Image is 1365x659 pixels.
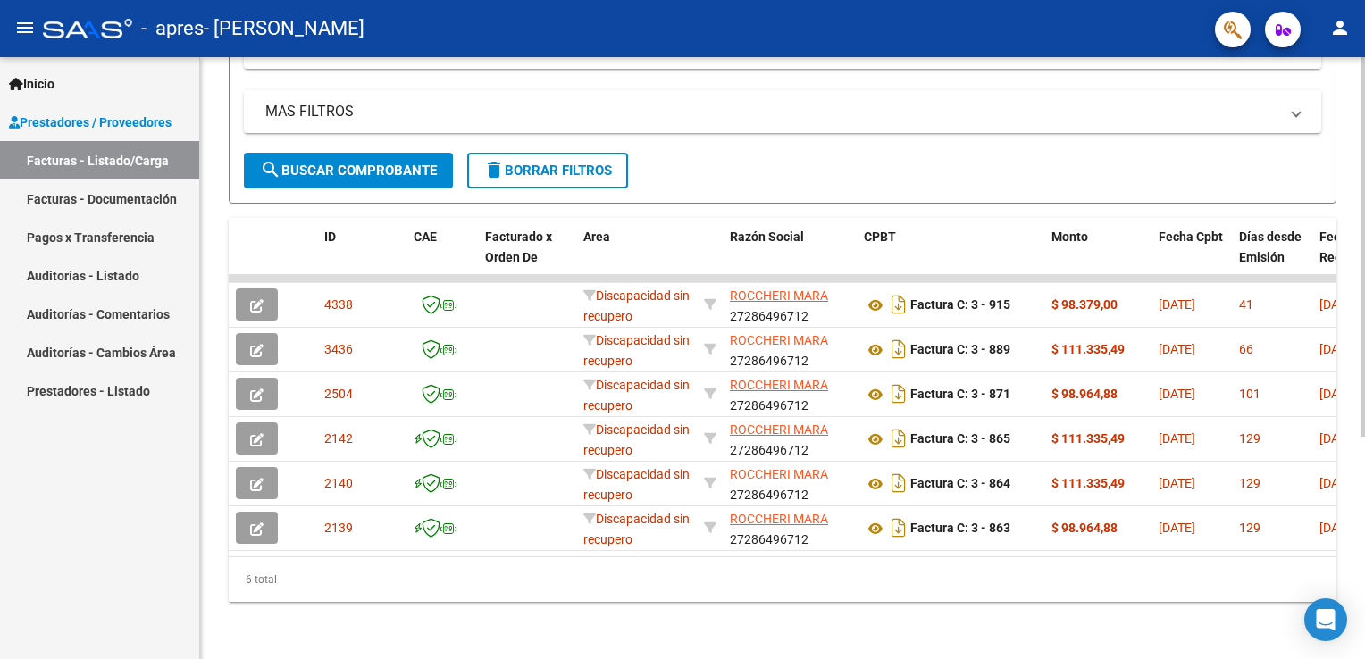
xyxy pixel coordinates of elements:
span: ROCCHERI MARA [730,467,828,481]
span: Discapacidad sin recupero [583,333,690,368]
span: 66 [1239,342,1253,356]
strong: $ 98.964,88 [1051,387,1118,401]
datatable-header-cell: Facturado x Orden De [478,218,576,296]
span: ROCCHERI MARA [730,512,828,526]
mat-panel-title: MAS FILTROS [265,102,1278,121]
i: Descargar documento [887,380,910,408]
mat-icon: search [260,159,281,180]
span: 129 [1239,431,1260,446]
i: Descargar documento [887,290,910,319]
span: Area [583,229,610,244]
datatable-header-cell: Area [576,218,697,296]
strong: $ 111.335,49 [1051,476,1125,490]
span: CAE [414,229,437,244]
span: 2142 [324,431,353,446]
span: [DATE] [1319,297,1356,312]
datatable-header-cell: CPBT [857,218,1044,296]
span: CPBT [864,229,896,244]
span: Buscar Comprobante [260,163,437,179]
span: ID [324,229,336,244]
span: - [PERSON_NAME] [204,9,364,48]
span: [DATE] [1159,297,1195,312]
span: Fecha Cpbt [1159,229,1223,244]
span: Facturado x Orden De [485,229,552,264]
span: Prestadores / Proveedores [9,113,172,132]
div: 27286496712 [730,420,850,457]
datatable-header-cell: Razón Social [723,218,857,296]
span: Discapacidad sin recupero [583,378,690,413]
span: [DATE] [1159,387,1195,401]
i: Descargar documento [887,424,910,453]
strong: $ 111.335,49 [1051,431,1125,446]
span: Discapacidad sin recupero [583,467,690,502]
mat-icon: delete [483,159,505,180]
strong: $ 98.964,88 [1051,521,1118,535]
span: Monto [1051,229,1088,244]
mat-icon: person [1329,17,1351,38]
span: 129 [1239,521,1260,535]
strong: Factura C: 3 - 915 [910,298,1010,313]
mat-icon: menu [14,17,36,38]
strong: $ 111.335,49 [1051,342,1125,356]
span: ROCCHERI MARA [730,422,828,437]
i: Descargar documento [887,513,910,542]
span: Inicio [9,74,54,94]
span: 129 [1239,476,1260,490]
datatable-header-cell: CAE [406,218,478,296]
i: Descargar documento [887,335,910,363]
span: [DATE] [1159,342,1195,356]
span: [DATE] [1159,476,1195,490]
span: [DATE] [1159,521,1195,535]
strong: Factura C: 3 - 863 [910,521,1010,536]
datatable-header-cell: Días desde Emisión [1232,218,1312,296]
strong: Factura C: 3 - 871 [910,388,1010,402]
datatable-header-cell: Fecha Cpbt [1151,218,1232,296]
div: Open Intercom Messenger [1304,598,1347,641]
strong: Factura C: 3 - 865 [910,432,1010,446]
span: 2504 [324,387,353,401]
strong: Factura C: 3 - 889 [910,343,1010,357]
span: ROCCHERI MARA [730,288,828,303]
div: 27286496712 [730,286,850,323]
div: 27286496712 [730,509,850,546]
span: [DATE] [1319,521,1356,535]
span: [DATE] [1319,476,1356,490]
span: ROCCHERI MARA [730,333,828,347]
span: [DATE] [1319,431,1356,446]
span: 2139 [324,521,353,535]
strong: Factura C: 3 - 864 [910,477,1010,491]
span: [DATE] [1159,431,1195,446]
datatable-header-cell: ID [317,218,406,296]
span: 3436 [324,342,353,356]
div: 27286496712 [730,330,850,368]
div: 6 total [229,557,1336,602]
span: Borrar Filtros [483,163,612,179]
span: ROCCHERI MARA [730,378,828,392]
span: Discapacidad sin recupero [583,422,690,457]
mat-expansion-panel-header: MAS FILTROS [244,90,1321,133]
span: 2140 [324,476,353,490]
datatable-header-cell: Monto [1044,218,1151,296]
span: Discapacidad sin recupero [583,512,690,546]
span: [DATE] [1319,387,1356,401]
button: Borrar Filtros [467,153,628,188]
span: 4338 [324,297,353,312]
div: 27286496712 [730,464,850,502]
button: Buscar Comprobante [244,153,453,188]
i: Descargar documento [887,469,910,497]
span: 41 [1239,297,1253,312]
span: [DATE] [1319,342,1356,356]
span: Razón Social [730,229,804,244]
span: Discapacidad sin recupero [583,288,690,323]
div: 27286496712 [730,375,850,413]
strong: $ 98.379,00 [1051,297,1118,312]
span: - apres [141,9,204,48]
span: 101 [1239,387,1260,401]
span: Días desde Emisión [1239,229,1302,264]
